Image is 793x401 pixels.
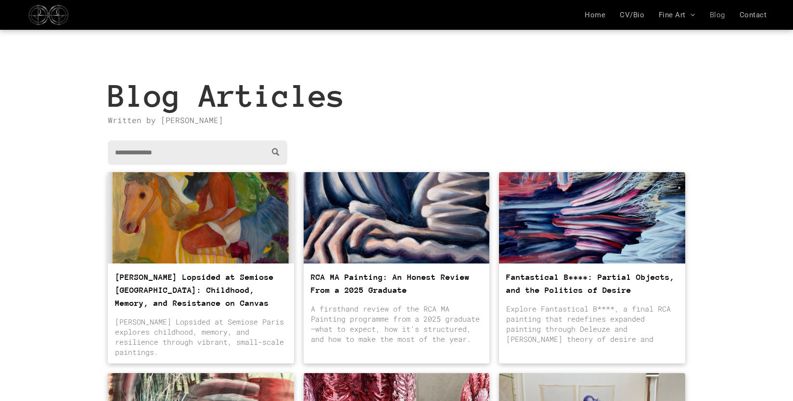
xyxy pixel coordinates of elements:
span: Blog Articles [108,79,345,113]
a: Detail of Lala Drona painting [304,172,490,263]
a: Philemona Wlliamson [108,172,294,263]
div: A firsthand review of the RCA MA Painting programme from a 2025 graduate—what to expect, how it's... [311,304,483,344]
div: Explore Fantastical B****, a final RCA painting that redefines expanded painting through Deleuze ... [506,304,678,344]
a: Contact [732,11,774,19]
a: RCA MA Painting: An Honest Review From a 2025 Graduate [311,271,483,297]
a: A close up of a painting with a lot of brush strokes by Lala Drona [499,172,685,263]
a: [PERSON_NAME] Lopsided at Semiose [GEOGRAPHIC_DATA]: Childhood, Memory, and Resistance on Canvas [115,271,287,310]
a: Fine Art [652,11,703,19]
a: Home [577,11,613,19]
div: [PERSON_NAME] Lopsided at Semiose Paris explores childhood, memory, and resilience through vibran... [115,317,287,357]
a: CV/Bio [613,11,652,19]
span: Written by [PERSON_NAME] [108,115,223,125]
input: Search [108,140,287,165]
a: Fantastical B****: Partial Objects, and the Politics of Desire [506,271,678,297]
a: Blog [703,11,732,19]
